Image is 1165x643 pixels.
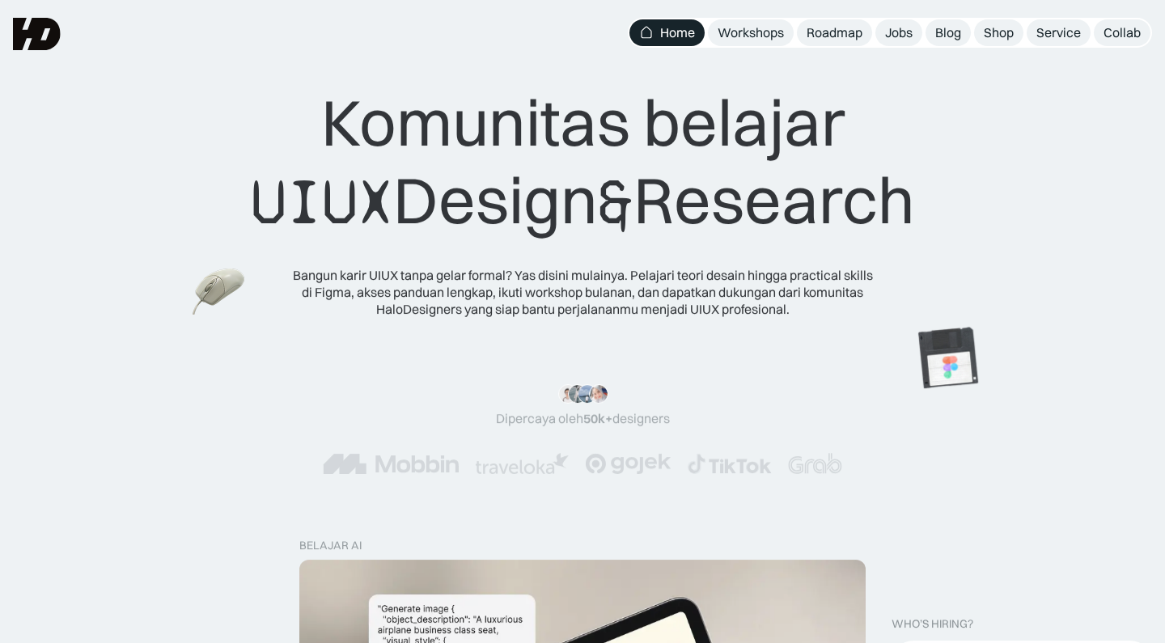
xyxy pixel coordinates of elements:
div: Dipercaya oleh designers [496,410,670,427]
div: belajar ai [299,539,362,552]
div: Shop [984,24,1014,41]
a: Jobs [875,19,922,46]
div: Komunitas belajar Design Research [251,83,915,241]
div: Roadmap [807,24,862,41]
div: Bangun karir UIUX tanpa gelar formal? Yas disini mulainya. Pelajari teori desain hingga practical... [291,267,874,317]
div: Collab [1104,24,1141,41]
a: Blog [926,19,971,46]
div: Jobs [885,24,913,41]
a: Roadmap [797,19,872,46]
span: UIUX [251,163,393,241]
a: Shop [974,19,1023,46]
div: Service [1036,24,1081,41]
div: Home [660,24,695,41]
div: WHO’S HIRING? [892,617,973,631]
a: Home [629,19,705,46]
a: Workshops [708,19,794,46]
a: Collab [1094,19,1150,46]
div: Blog [935,24,961,41]
span: 50k+ [583,410,612,426]
div: Workshops [718,24,784,41]
span: & [598,163,633,241]
a: Service [1027,19,1091,46]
